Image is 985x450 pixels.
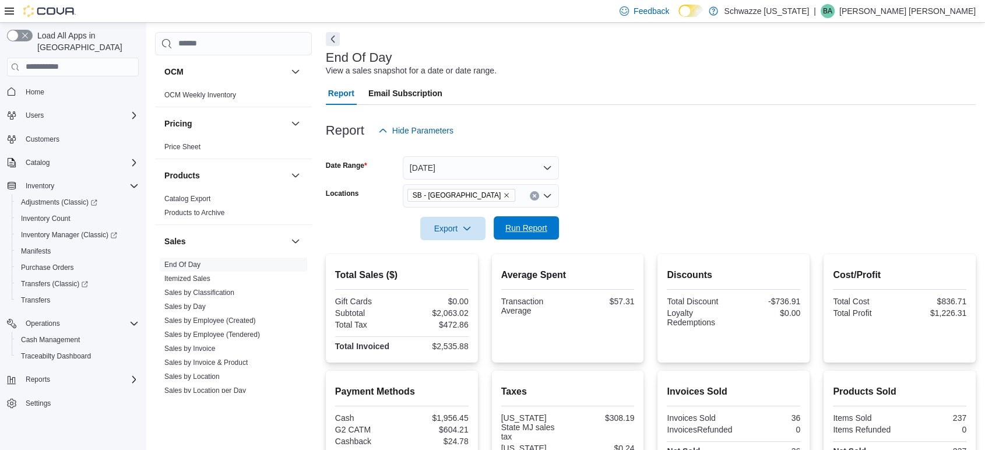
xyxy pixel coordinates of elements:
[164,90,236,100] span: OCM Weekly Inventory
[335,297,399,306] div: Gift Cards
[16,349,96,363] a: Traceabilty Dashboard
[403,156,559,180] button: [DATE]
[501,297,565,315] div: Transaction Average
[16,261,79,275] a: Purchase Orders
[21,108,48,122] button: Users
[21,85,49,99] a: Home
[164,386,246,395] span: Sales by Location per Day
[833,297,897,306] div: Total Cost
[164,118,286,129] button: Pricing
[335,308,399,318] div: Subtotal
[164,261,200,269] a: End Of Day
[164,317,256,325] a: Sales by Employee (Created)
[902,413,966,423] div: 237
[2,154,143,171] button: Catalog
[326,65,497,77] div: View a sales snapshot for a date or date range.
[26,158,50,167] span: Catalog
[12,210,143,227] button: Inventory Count
[2,131,143,147] button: Customers
[164,235,286,247] button: Sales
[667,297,731,306] div: Total Discount
[12,276,143,292] a: Transfers (Classic)
[26,87,44,97] span: Home
[326,161,367,170] label: Date Range
[21,317,65,331] button: Operations
[12,227,143,243] a: Inventory Manager (Classic)
[21,372,139,386] span: Reports
[16,195,102,209] a: Adjustments (Classic)
[335,342,389,351] strong: Total Invoiced
[21,279,88,289] span: Transfers (Classic)
[21,396,55,410] a: Settings
[2,315,143,332] button: Operations
[404,308,468,318] div: $2,063.02
[16,195,139,209] span: Adjustments (Classic)
[164,372,220,381] a: Sales by Location
[12,332,143,348] button: Cash Management
[420,217,486,240] button: Export
[16,244,139,258] span: Manifests
[21,247,51,256] span: Manifests
[164,358,248,367] span: Sales by Invoice & Product
[501,385,635,399] h2: Taxes
[16,333,85,347] a: Cash Management
[21,179,59,193] button: Inventory
[2,107,143,124] button: Users
[2,83,143,100] button: Home
[164,316,256,325] span: Sales by Employee (Created)
[823,4,832,18] span: BA
[505,222,547,234] span: Run Report
[736,297,800,306] div: -$736.91
[164,344,215,353] a: Sales by Invoice
[164,330,260,339] span: Sales by Employee (Tendered)
[16,228,139,242] span: Inventory Manager (Classic)
[164,289,234,297] a: Sales by Classification
[328,82,354,105] span: Report
[501,413,565,441] div: [US_STATE] State MJ sales tax
[164,288,234,297] span: Sales by Classification
[530,191,539,201] button: Clear input
[404,297,468,306] div: $0.00
[404,425,468,434] div: $604.21
[2,395,143,412] button: Settings
[335,268,469,282] h2: Total Sales ($)
[667,385,800,399] h2: Invoices Sold
[833,385,966,399] h2: Products Sold
[335,437,399,446] div: Cashback
[21,396,139,410] span: Settings
[33,30,139,53] span: Load All Apps in [GEOGRAPHIC_DATA]
[833,268,966,282] h2: Cost/Profit
[570,413,634,423] div: $308.19
[164,303,206,311] a: Sales by Day
[16,228,122,242] a: Inventory Manager (Classic)
[12,243,143,259] button: Manifests
[21,85,139,99] span: Home
[21,372,55,386] button: Reports
[164,344,215,353] span: Sales by Invoice
[21,132,139,146] span: Customers
[634,5,669,17] span: Feedback
[335,413,399,423] div: Cash
[16,212,139,226] span: Inventory Count
[335,425,399,434] div: G2 CATM
[667,308,731,327] div: Loyalty Redemptions
[374,119,458,142] button: Hide Parameters
[26,319,60,328] span: Operations
[21,351,91,361] span: Traceabilty Dashboard
[821,4,835,18] div: Brandon Allen Benoit
[164,302,206,311] span: Sales by Day
[21,156,139,170] span: Catalog
[326,32,340,46] button: Next
[164,118,192,129] h3: Pricing
[26,181,54,191] span: Inventory
[667,425,732,434] div: InvoicesRefunded
[404,413,468,423] div: $1,956.45
[21,156,54,170] button: Catalog
[164,274,210,283] span: Itemized Sales
[289,65,302,79] button: OCM
[16,333,139,347] span: Cash Management
[289,234,302,248] button: Sales
[164,260,200,269] span: End Of Day
[833,308,897,318] div: Total Profit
